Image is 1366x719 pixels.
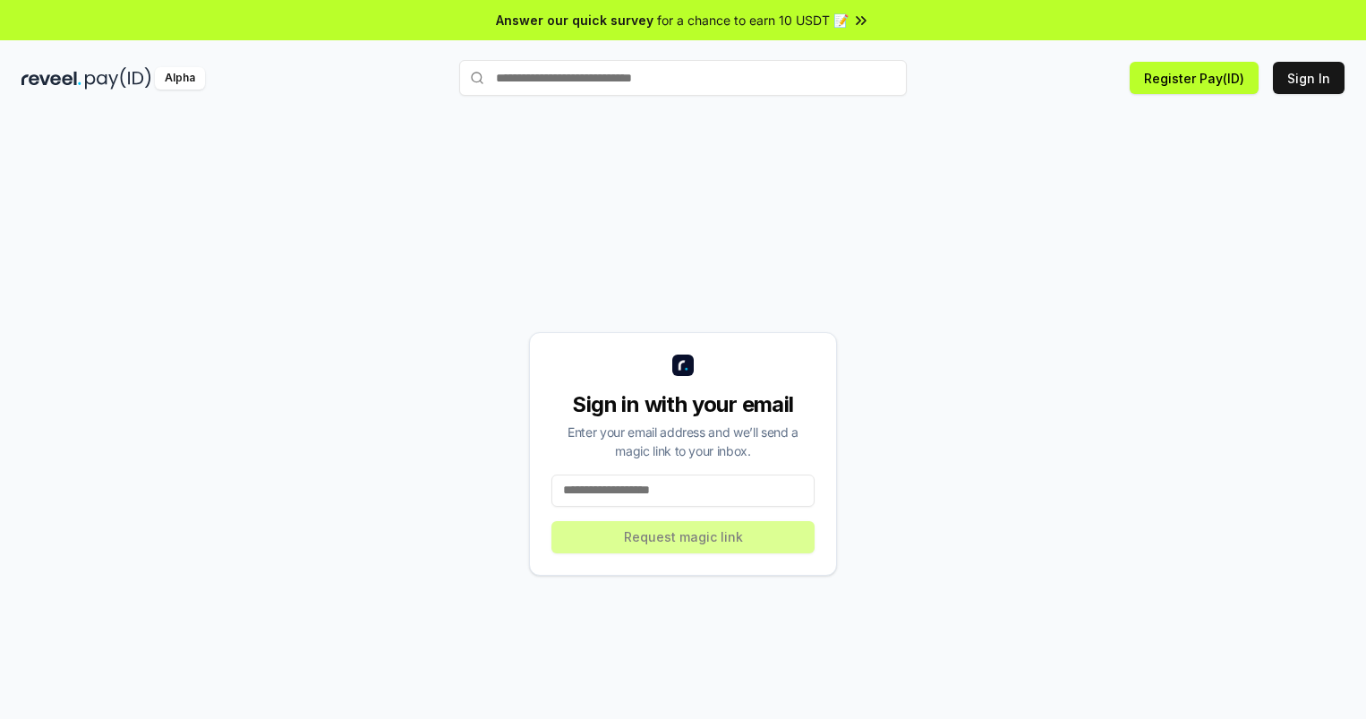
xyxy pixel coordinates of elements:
button: Sign In [1273,62,1345,94]
button: Register Pay(ID) [1130,62,1259,94]
div: Alpha [155,67,205,90]
div: Enter your email address and we’ll send a magic link to your inbox. [551,423,815,460]
img: logo_small [672,355,694,376]
span: for a chance to earn 10 USDT 📝 [657,11,849,30]
img: pay_id [85,67,151,90]
span: Answer our quick survey [496,11,653,30]
img: reveel_dark [21,67,81,90]
div: Sign in with your email [551,390,815,419]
